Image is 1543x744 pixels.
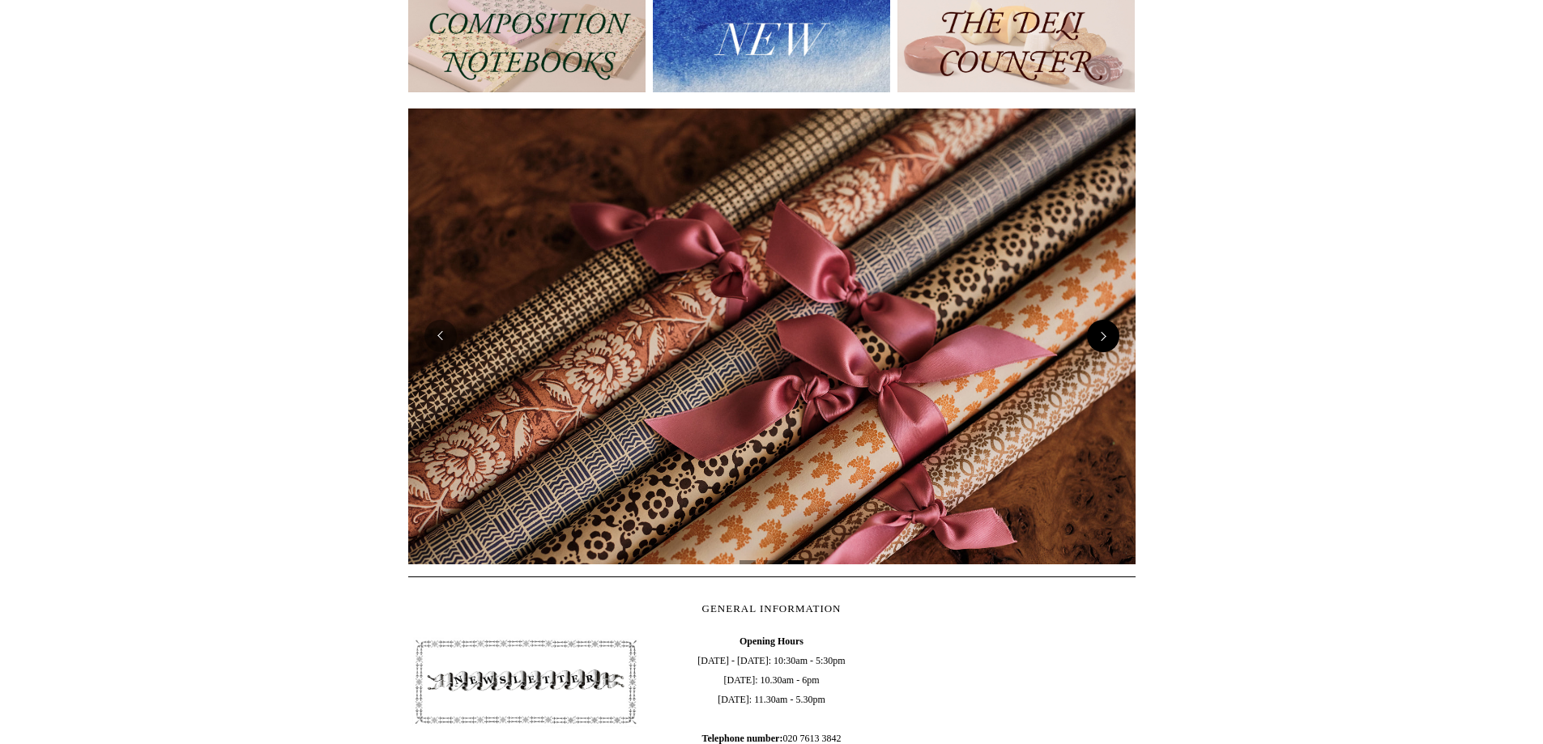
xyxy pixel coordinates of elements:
[764,560,780,564] button: Page 2
[779,733,782,744] b: :
[702,602,842,614] span: GENERAL INFORMATION
[702,733,783,744] b: Telephone number
[408,108,1136,565] img: Early Bird
[740,560,756,564] button: Page 1
[788,560,804,564] button: Page 3
[408,631,643,732] img: pf-4db91bb9--1305-Newsletter-Button_1200x.jpg
[424,320,457,352] button: Previous
[740,636,803,647] b: Opening Hours
[1087,320,1119,352] button: Next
